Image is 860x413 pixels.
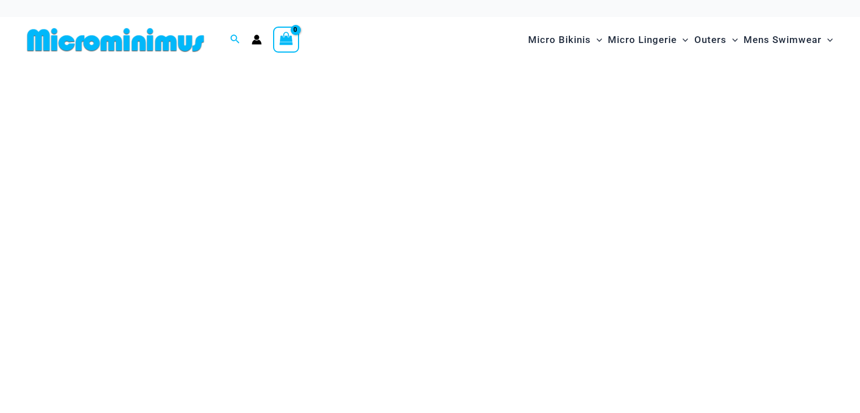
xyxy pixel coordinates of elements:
[744,25,822,54] span: Mens Swimwear
[692,23,741,57] a: OutersMenu ToggleMenu Toggle
[230,33,240,47] a: Search icon link
[591,25,602,54] span: Menu Toggle
[524,21,837,59] nav: Site Navigation
[822,25,833,54] span: Menu Toggle
[23,27,209,53] img: MM SHOP LOGO FLAT
[273,27,299,53] a: View Shopping Cart, empty
[608,25,677,54] span: Micro Lingerie
[694,25,727,54] span: Outers
[252,35,262,45] a: Account icon link
[605,23,691,57] a: Micro LingerieMenu ToggleMenu Toggle
[528,25,591,54] span: Micro Bikinis
[727,25,738,54] span: Menu Toggle
[525,23,605,57] a: Micro BikinisMenu ToggleMenu Toggle
[741,23,836,57] a: Mens SwimwearMenu ToggleMenu Toggle
[677,25,688,54] span: Menu Toggle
